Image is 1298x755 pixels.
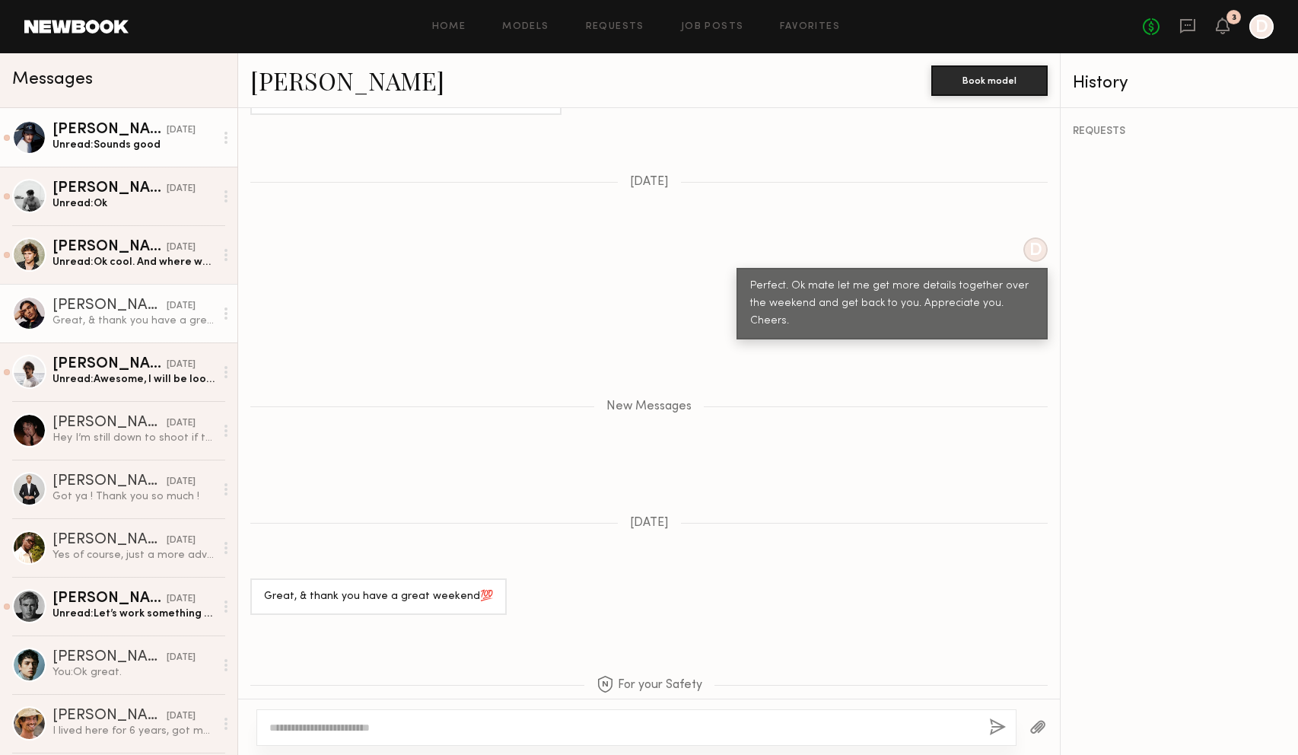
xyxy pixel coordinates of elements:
div: [PERSON_NAME] [52,474,167,489]
div: [PERSON_NAME] [52,357,167,372]
div: [DATE] [167,709,196,724]
div: REQUESTS [1073,126,1286,137]
span: [DATE] [630,517,669,530]
div: Yes of course, just a more advanced noticed I travel for work weekly most times [52,548,215,562]
div: You: Ok great. [52,665,215,680]
div: 3 [1232,14,1236,22]
div: [DATE] [167,534,196,548]
a: Book model [931,73,1048,86]
div: I lived here for 6 years, got my permanent residency now! Love it here, But grew up in [GEOGRAPHI... [52,724,215,738]
div: [DATE] [167,123,196,138]
a: Favorites [780,22,840,32]
div: [PERSON_NAME] [52,533,167,548]
div: [PERSON_NAME] [52,123,167,138]
div: Unread: Ok [52,196,215,211]
div: [PERSON_NAME] [52,709,167,724]
div: [DATE] [167,651,196,665]
div: Unread: Awesome, I will be looking forward to them :) thank you so much [52,372,215,387]
div: [DATE] [167,182,196,196]
span: New Messages [606,400,692,413]
div: Unread: Sounds good [52,138,215,152]
span: Messages [12,71,93,88]
div: [DATE] [167,475,196,489]
button: Book model [931,65,1048,96]
div: Great, & thank you have a great weekend💯 [52,314,215,328]
div: [DATE] [167,241,196,255]
div: Perfect. Ok mate let me get more details together over the weekend and get back to you. Appreciat... [750,278,1034,330]
a: Requests [586,22,644,32]
a: [PERSON_NAME] [250,64,444,97]
div: [PERSON_NAME] [52,181,167,196]
div: [DATE] [167,358,196,372]
div: Great, & thank you have a great weekend💯 [264,588,493,606]
span: [DATE] [630,176,669,189]
div: [DATE] [167,299,196,314]
div: Unread: Ok cool. And where would the location be? Just want to make sure I can get there before c... [52,255,215,269]
a: Models [502,22,549,32]
div: [DATE] [167,416,196,431]
span: For your Safety [597,676,702,695]
div: [PERSON_NAME] [52,416,167,431]
div: [PERSON_NAME] [52,298,167,314]
div: History [1073,75,1286,92]
div: [PERSON_NAME] [52,591,167,607]
div: [DATE] [167,592,196,607]
div: [PERSON_NAME] [52,240,167,255]
div: [PERSON_NAME] [52,650,167,665]
a: D [1249,14,1274,39]
a: Home [432,22,466,32]
div: Hey I’m still down to shoot if this project is still happening [52,431,215,445]
div: Unread: Let’s work something out [52,607,215,621]
div: Got ya ! Thank you so much ! [52,489,215,504]
a: Job Posts [681,22,744,32]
